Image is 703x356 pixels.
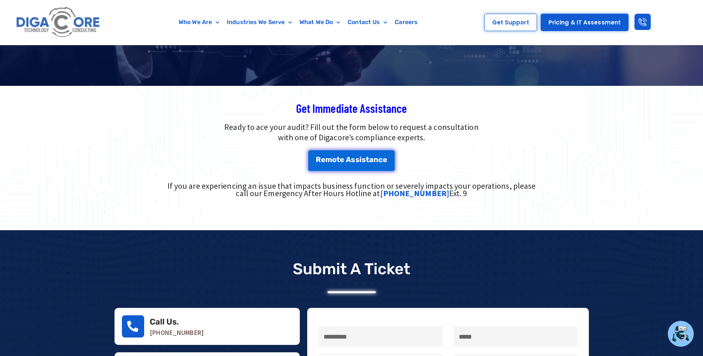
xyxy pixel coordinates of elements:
[175,14,223,31] a: Who We Are
[355,156,359,163] span: s
[380,188,449,198] a: [PHONE_NUMBER]
[321,156,325,163] span: e
[391,14,421,31] a: Careers
[484,14,537,31] a: Get Support
[293,260,411,278] p: Submit a Ticket
[14,4,103,41] img: Digacore logo 1
[332,156,336,163] span: o
[340,156,344,163] span: e
[374,156,378,163] span: n
[150,317,179,327] a: Call Us.
[122,315,144,337] a: Call Us.
[336,156,340,163] span: t
[359,156,362,163] span: i
[366,156,369,163] span: t
[492,20,529,25] span: Get Support
[383,156,387,163] span: e
[223,14,296,31] a: Industries We Serve
[369,156,374,163] span: a
[344,14,391,31] a: Contact Us
[378,156,383,163] span: c
[541,14,629,31] a: Pricing & IT Assessment
[346,156,351,163] span: A
[162,182,541,197] div: If you are experiencing an issue that impacts business function or severely impacts your operatio...
[115,122,589,143] p: Ready to ace your audit? Fill out the form below to request a consultation with one of Digacore’s...
[325,156,332,163] span: m
[548,20,621,25] span: Pricing & IT Assessment
[138,14,458,31] nav: Menu
[296,101,407,115] span: Get Immediate Assistance
[316,156,321,163] span: R
[296,14,344,31] a: What We Do
[362,156,366,163] span: s
[308,150,395,171] a: Remote Assistance
[150,329,292,336] p: [PHONE_NUMBER]
[351,156,355,163] span: s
